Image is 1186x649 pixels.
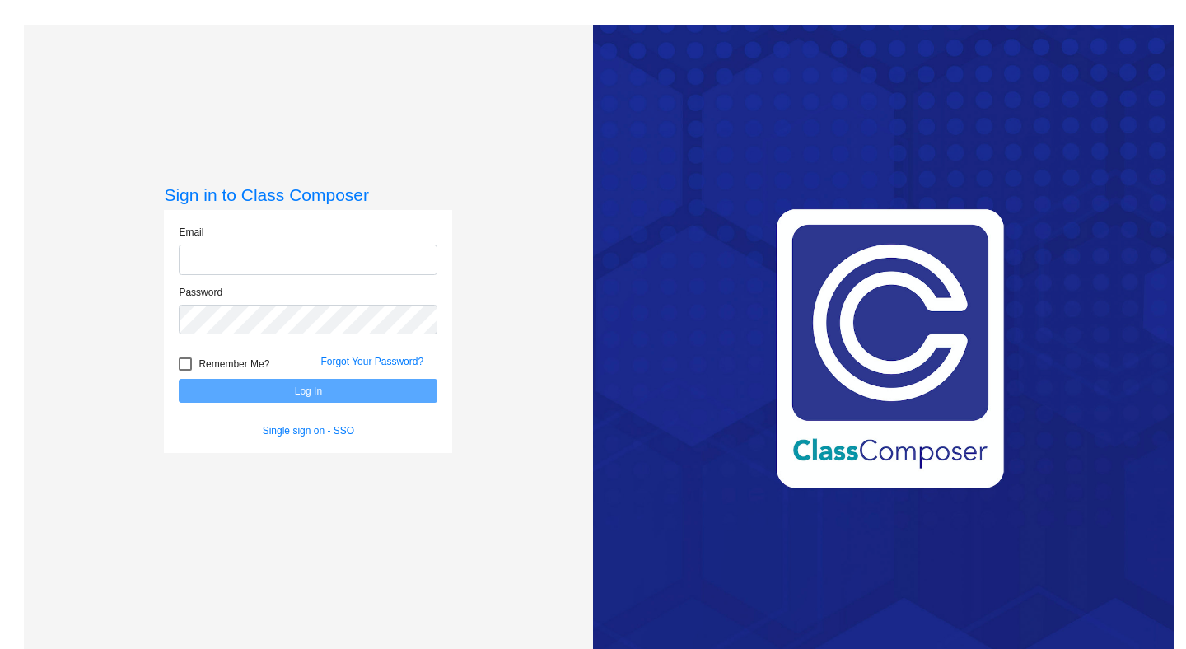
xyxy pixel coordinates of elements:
a: Single sign on - SSO [263,425,354,437]
label: Password [179,285,222,300]
span: Remember Me? [198,354,269,374]
h3: Sign in to Class Composer [164,184,452,205]
button: Log In [179,379,437,403]
label: Email [179,225,203,240]
a: Forgot Your Password? [320,356,423,367]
